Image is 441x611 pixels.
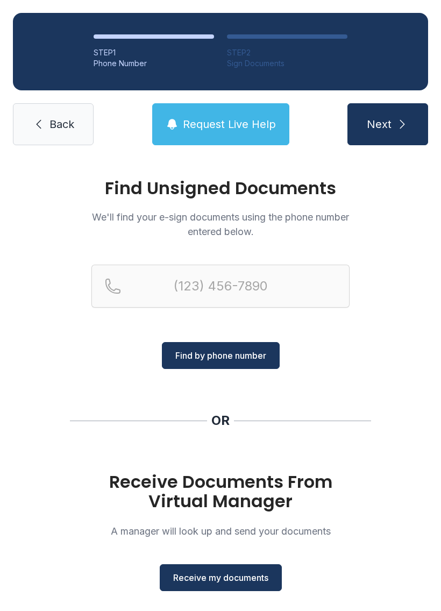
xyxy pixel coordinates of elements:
[91,180,350,197] h1: Find Unsigned Documents
[173,571,268,584] span: Receive my documents
[91,524,350,538] p: A manager will look up and send your documents
[367,117,392,132] span: Next
[91,265,350,308] input: Reservation phone number
[91,210,350,239] p: We'll find your e-sign documents using the phone number entered below.
[94,58,214,69] div: Phone Number
[175,349,266,362] span: Find by phone number
[211,412,230,429] div: OR
[183,117,276,132] span: Request Live Help
[227,47,347,58] div: STEP 2
[49,117,74,132] span: Back
[91,472,350,511] h1: Receive Documents From Virtual Manager
[94,47,214,58] div: STEP 1
[227,58,347,69] div: Sign Documents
